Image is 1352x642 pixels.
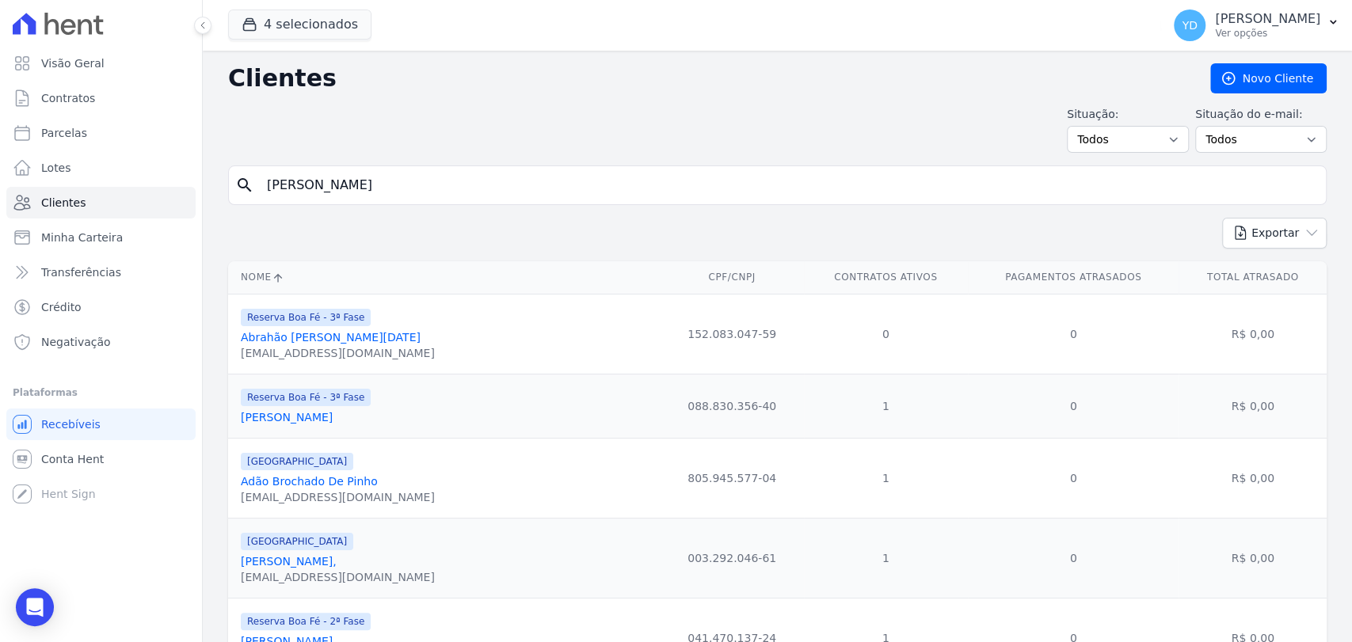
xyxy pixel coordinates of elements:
[6,187,196,218] a: Clientes
[6,152,196,184] a: Lotes
[41,451,104,467] span: Conta Hent
[41,90,95,106] span: Contratos
[16,588,54,626] div: Open Intercom Messenger
[41,230,123,245] span: Minha Carteira
[6,117,196,149] a: Parcelas
[804,374,968,438] td: 1
[661,374,804,438] td: 088.830.356-40
[6,222,196,253] a: Minha Carteira
[804,518,968,598] td: 1
[968,518,1179,598] td: 0
[1179,518,1327,598] td: R$ 0,00
[41,334,111,350] span: Negativação
[1161,3,1352,47] button: YD [PERSON_NAME] Ver opções
[6,47,196,79] a: Visão Geral
[1179,294,1327,374] td: R$ 0,00
[228,64,1185,93] h2: Clientes
[661,438,804,518] td: 805.945.577-04
[241,345,435,361] div: [EMAIL_ADDRESS][DOMAIN_NAME]
[6,256,196,288] a: Transferências
[13,383,189,402] div: Plataformas
[6,408,196,440] a: Recebíveis
[804,294,968,374] td: 0
[241,613,371,630] span: Reserva Boa Fé - 2ª Fase
[241,411,333,424] a: [PERSON_NAME]
[661,261,804,294] th: CPF/CNPJ
[228,9,371,40] button: 4 selecionados
[241,453,353,470] span: [GEOGRAPHIC_DATA]
[257,169,1320,201] input: Buscar por nome, CPF ou e-mail
[1215,27,1320,40] p: Ver opções
[804,438,968,518] td: 1
[1222,218,1327,249] button: Exportar
[241,489,435,505] div: [EMAIL_ADDRESS][DOMAIN_NAME]
[41,264,121,280] span: Transferências
[41,55,105,71] span: Visão Geral
[41,125,87,141] span: Parcelas
[41,416,101,432] span: Recebíveis
[968,438,1179,518] td: 0
[41,160,71,176] span: Lotes
[6,443,196,475] a: Conta Hent
[241,569,435,585] div: [EMAIL_ADDRESS][DOMAIN_NAME]
[1210,63,1327,93] a: Novo Cliente
[1195,106,1327,123] label: Situação do e-mail:
[1067,106,1189,123] label: Situação:
[241,475,378,488] a: Adão Brochado De Pinho
[241,389,371,406] span: Reserva Boa Fé - 3ª Fase
[241,533,353,550] span: [GEOGRAPHIC_DATA]
[241,309,371,326] span: Reserva Boa Fé - 3ª Fase
[235,176,254,195] i: search
[1179,261,1327,294] th: Total Atrasado
[968,261,1179,294] th: Pagamentos Atrasados
[804,261,968,294] th: Contratos Ativos
[968,374,1179,438] td: 0
[1179,438,1327,518] td: R$ 0,00
[41,195,86,211] span: Clientes
[41,299,82,315] span: Crédito
[241,331,421,344] a: Abrahão [PERSON_NAME][DATE]
[1179,374,1327,438] td: R$ 0,00
[6,82,196,114] a: Contratos
[228,261,661,294] th: Nome
[6,291,196,323] a: Crédito
[968,294,1179,374] td: 0
[6,326,196,358] a: Negativação
[1182,20,1197,31] span: YD
[241,555,337,568] a: [PERSON_NAME],
[1215,11,1320,27] p: [PERSON_NAME]
[661,294,804,374] td: 152.083.047-59
[661,518,804,598] td: 003.292.046-61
